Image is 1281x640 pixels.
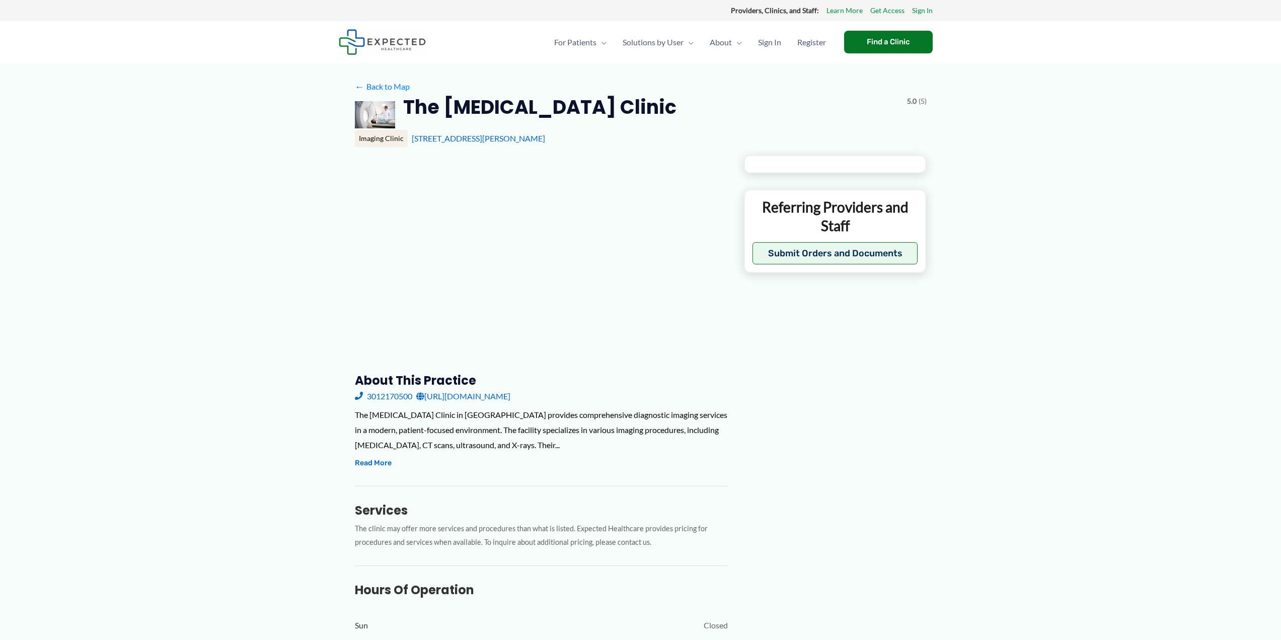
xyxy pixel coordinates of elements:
a: 3012170500 [355,389,412,404]
h3: Hours of Operation [355,582,728,598]
span: Menu Toggle [596,25,607,60]
img: Expected Healthcare Logo - side, dark font, small [339,29,426,55]
p: Referring Providers and Staff [752,198,918,235]
span: Register [797,25,826,60]
span: Menu Toggle [684,25,694,60]
a: Sign In [750,25,789,60]
span: ← [355,82,364,91]
span: Sun [355,618,368,633]
nav: Primary Site Navigation [546,25,834,60]
span: About [710,25,732,60]
a: Solutions by UserMenu Toggle [615,25,702,60]
div: Imaging Clinic [355,130,408,147]
a: Get Access [870,4,905,17]
a: Sign In [912,4,933,17]
span: For Patients [554,25,596,60]
div: The [MEDICAL_DATA] Clinic in [GEOGRAPHIC_DATA] provides comprehensive diagnostic imaging services... [355,407,728,452]
a: [URL][DOMAIN_NAME] [416,389,510,404]
h3: About this practice [355,373,728,388]
a: Find a Clinic [844,31,933,53]
a: [STREET_ADDRESS][PERSON_NAME] [412,133,545,143]
span: Menu Toggle [732,25,742,60]
h3: Services [355,503,728,518]
span: (5) [919,95,927,108]
button: Read More [355,457,392,469]
button: Submit Orders and Documents [752,242,918,264]
a: ←Back to Map [355,79,410,94]
a: For PatientsMenu Toggle [546,25,615,60]
span: Solutions by User [623,25,684,60]
span: Sign In [758,25,781,60]
h2: The [MEDICAL_DATA] Clinic [403,95,676,119]
a: AboutMenu Toggle [702,25,750,60]
strong: Providers, Clinics, and Staff: [731,6,819,15]
p: The clinic may offer more services and procedures than what is listed. Expected Healthcare provid... [355,522,728,549]
span: Closed [704,618,728,633]
a: Learn More [826,4,863,17]
a: Register [789,25,834,60]
span: 5.0 [907,95,917,108]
